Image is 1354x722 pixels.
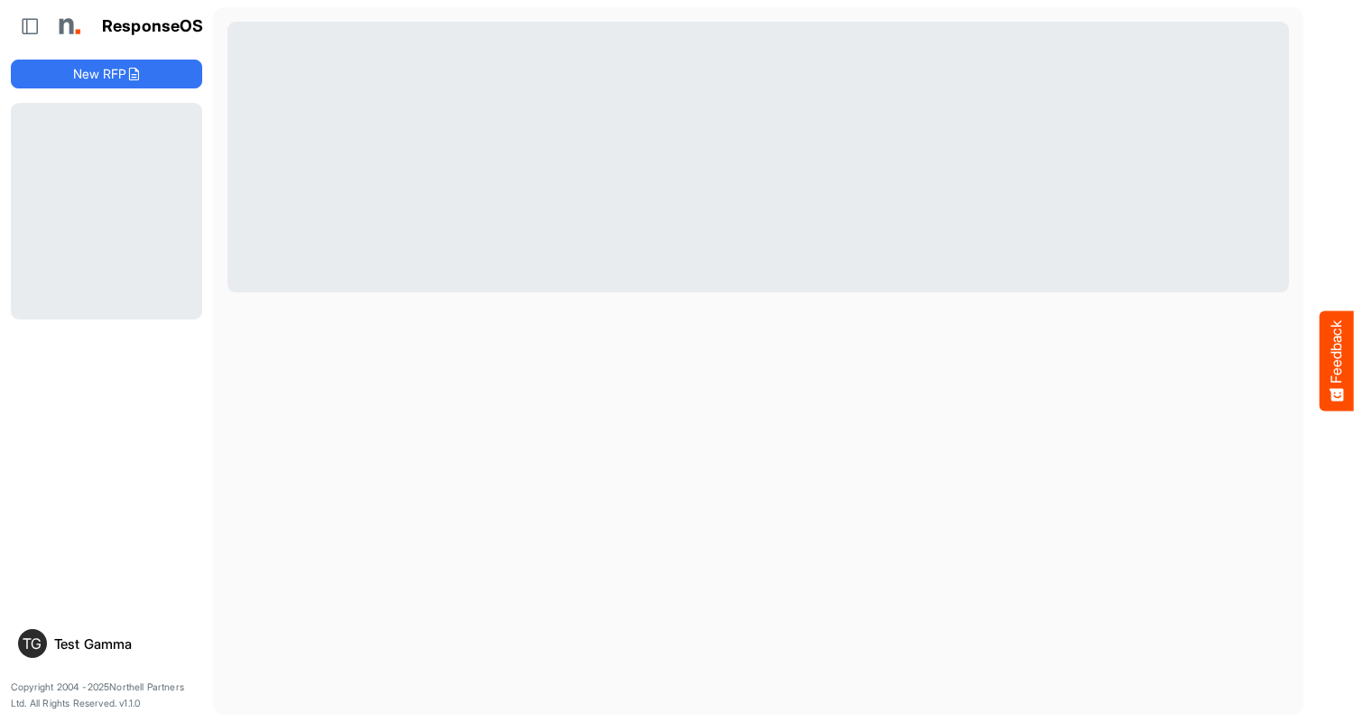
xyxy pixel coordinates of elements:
p: Copyright 2004 - 2025 Northell Partners Ltd. All Rights Reserved. v 1.1.0 [11,680,202,711]
button: Feedback [1320,311,1354,412]
span: TG [23,636,42,651]
div: Test Gamma [54,637,195,651]
button: New RFP [11,60,202,88]
h1: ResponseOS [102,17,204,36]
img: Northell [50,8,86,44]
div: Loading... [11,103,202,319]
div: Loading RFP [227,22,1289,292]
